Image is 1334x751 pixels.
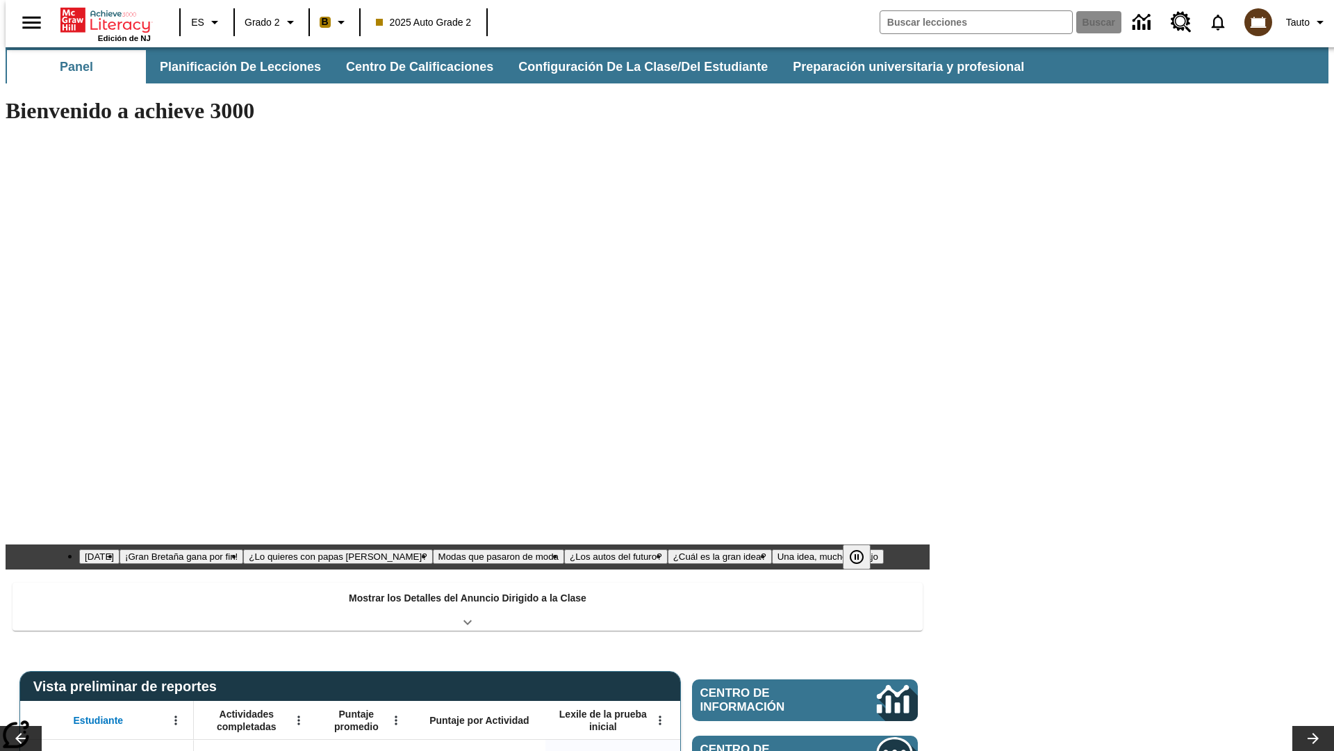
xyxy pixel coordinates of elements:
[692,679,918,721] a: Centro de información
[335,50,504,83] button: Centro de calificaciones
[843,544,884,570] div: Pausar
[433,549,564,564] button: Diapositiva 4 Modas que pasaron de moda
[376,15,472,30] span: 2025 Auto Grade 2
[650,710,670,731] button: Abrir menú
[314,10,355,35] button: Boost El color de la clase es anaranjado claro. Cambiar el color de la clase.
[323,708,390,733] span: Puntaje promedio
[880,11,1072,33] input: Buscar campo
[60,5,151,42] div: Portada
[243,549,432,564] button: Diapositiva 3 ¿Lo quieres con papas fritas?
[6,47,1328,83] div: Subbarra de navegación
[191,15,204,30] span: ES
[349,591,586,606] p: Mostrar los Detalles del Anuncio Dirigido a la Clase
[149,50,332,83] button: Planificación de lecciones
[386,710,406,731] button: Abrir menú
[98,34,151,42] span: Edición de NJ
[1244,8,1272,36] img: avatar image
[1292,726,1334,751] button: Carrusel de lecciones, seguir
[60,6,151,34] a: Portada
[245,15,280,30] span: Grado 2
[668,549,772,564] button: Diapositiva 6 ¿Cuál es la gran idea?
[1162,3,1200,41] a: Centro de recursos, Se abrirá en una pestaña nueva.
[429,714,529,727] span: Puntaje por Actividad
[120,549,243,564] button: Diapositiva 2 ¡Gran Bretaña gana por fin!
[1281,10,1334,35] button: Perfil/Configuración
[1200,4,1236,40] a: Notificaciones
[1236,4,1281,40] button: Escoja un nuevo avatar
[564,549,668,564] button: Diapositiva 5 ¿Los autos del futuro?
[185,10,229,35] button: Lenguaje: ES, Selecciona un idioma
[288,710,309,731] button: Abrir menú
[6,98,930,124] h1: Bienvenido a achieve 3000
[201,708,293,733] span: Actividades completadas
[13,583,923,631] div: Mostrar los Detalles del Anuncio Dirigido a la Clase
[11,2,52,43] button: Abrir el menú lateral
[700,686,830,714] span: Centro de información
[507,50,779,83] button: Configuración de la clase/del estudiante
[843,544,871,570] button: Pausar
[322,13,329,31] span: B
[79,549,120,564] button: Diapositiva 1 Día del Trabajo
[165,710,186,731] button: Abrir menú
[74,714,124,727] span: Estudiante
[239,10,304,35] button: Grado: Grado 2, Elige un grado
[33,679,224,695] span: Vista preliminar de reportes
[772,549,884,564] button: Diapositiva 7 Una idea, mucho trabajo
[6,50,1037,83] div: Subbarra de navegación
[1124,3,1162,42] a: Centro de información
[1286,15,1310,30] span: Tauto
[7,50,146,83] button: Panel
[782,50,1035,83] button: Preparación universitaria y profesional
[552,708,654,733] span: Lexile de la prueba inicial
